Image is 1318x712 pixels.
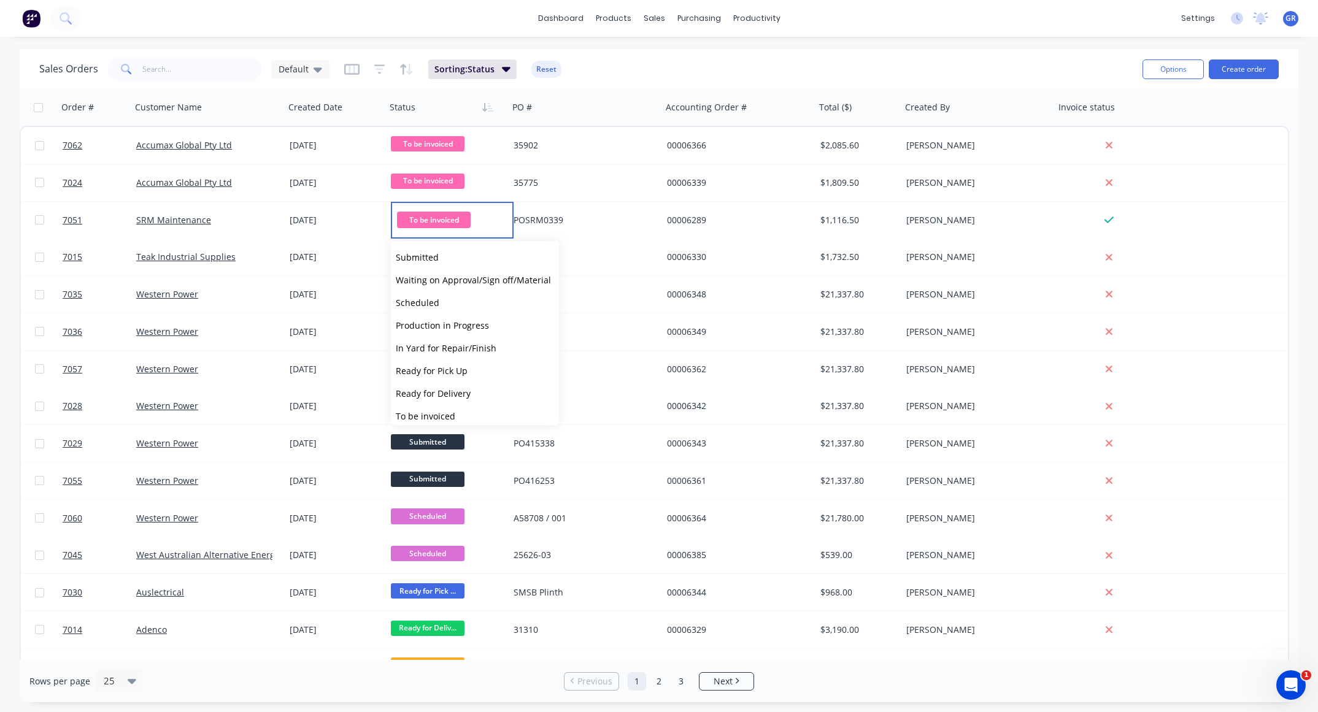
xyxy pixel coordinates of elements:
[820,437,893,450] div: $21,337.80
[820,624,893,636] div: $3,190.00
[63,512,82,524] span: 7060
[63,475,82,487] span: 7055
[512,101,532,113] div: PO #
[1143,59,1204,79] button: Options
[906,512,1042,524] div: [PERSON_NAME]
[63,649,136,686] a: 7001
[1301,670,1311,680] span: 1
[667,512,803,524] div: 00006364
[514,139,650,151] div: 35902
[906,624,1042,636] div: [PERSON_NAME]
[667,251,803,263] div: 00006330
[820,549,893,561] div: $539.00
[820,288,893,300] div: $21,337.80
[63,127,136,164] a: 7062
[396,320,489,331] span: Production in Progress
[63,139,82,151] span: 7062
[290,586,381,599] div: [DATE]
[136,177,232,188] a: Accumax Global Pty Ltd
[514,475,650,487] div: PO416253
[514,288,650,300] div: PO415546
[667,400,803,412] div: 00006342
[667,363,803,375] div: 00006362
[136,475,198,486] a: Western Power
[136,326,198,337] a: Western Power
[63,276,136,313] a: 7035
[667,177,803,189] div: 00006339
[820,177,893,189] div: $1,809.50
[63,611,136,648] a: 7014
[514,624,650,636] div: 31310
[906,475,1042,487] div: [PERSON_NAME]
[136,624,167,635] a: Adenco
[667,586,803,599] div: 00006344
[63,202,136,239] a: 7051
[1175,9,1221,28] div: settings
[63,537,136,573] a: 7045
[672,672,690,691] a: Page 3
[667,475,803,487] div: 00006361
[638,9,671,28] div: sales
[1209,59,1279,79] button: Create order
[136,400,198,412] a: Western Power
[135,101,202,113] div: Customer Name
[514,437,650,450] div: PO415338
[390,101,415,113] div: Status
[820,326,893,338] div: $21,337.80
[671,9,727,28] div: purchasing
[531,61,561,78] button: Reset
[565,675,619,687] a: Previous page
[391,136,464,151] span: To be invoiced
[1058,101,1115,113] div: Invoice status
[63,313,136,350] a: 7036
[63,574,136,611] a: 7030
[906,214,1042,226] div: [PERSON_NAME]
[63,177,82,189] span: 7024
[391,269,559,291] button: Waiting on Approval/Sign off/Material
[63,351,136,388] a: 7057
[714,675,733,687] span: Next
[391,246,559,269] button: Submitted
[820,251,893,263] div: $1,732.50
[396,342,496,354] span: In Yard for Repair/Finish
[514,400,650,412] div: PO415337
[906,288,1042,300] div: [PERSON_NAME]
[391,546,464,561] span: Scheduled
[39,63,98,75] h1: Sales Orders
[559,672,759,691] ul: Pagination
[514,251,650,263] div: PO52865
[819,101,852,113] div: Total ($)
[906,326,1042,338] div: [PERSON_NAME]
[136,549,279,561] a: West Australian Alternative Energy
[514,177,650,189] div: 35775
[667,214,803,226] div: 00006289
[906,586,1042,599] div: [PERSON_NAME]
[22,9,40,28] img: Factory
[391,621,464,636] span: Ready for Deliv...
[63,586,82,599] span: 7030
[391,472,464,487] span: Submitted
[391,657,464,673] span: Production in P...
[532,9,590,28] a: dashboard
[820,586,893,599] div: $968.00
[290,512,381,524] div: [DATE]
[667,139,803,151] div: 00006366
[290,139,381,151] div: [DATE]
[434,63,495,75] span: Sorting: Status
[906,437,1042,450] div: [PERSON_NAME]
[906,139,1042,151] div: [PERSON_NAME]
[667,326,803,338] div: 00006349
[699,675,753,687] a: Next page
[514,512,650,524] div: A58708 / 001
[514,214,650,226] div: POSRM0339
[63,549,82,561] span: 7045
[290,624,381,636] div: [DATE]
[63,363,82,375] span: 7057
[290,251,381,263] div: [DATE]
[906,363,1042,375] div: [PERSON_NAME]
[391,174,464,189] span: To be invoiced
[290,363,381,375] div: [DATE]
[63,164,136,201] a: 7024
[820,512,893,524] div: $21,780.00
[290,549,381,561] div: [DATE]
